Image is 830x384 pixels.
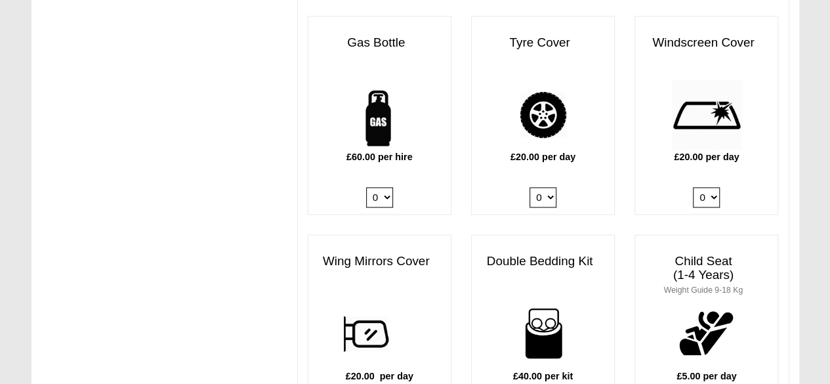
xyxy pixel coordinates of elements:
b: £20.00 per day [510,152,575,162]
img: child.png [671,297,742,369]
b: £60.00 per hire [346,152,413,162]
img: wing.png [344,297,415,369]
h3: Double Bedding Kit [472,248,614,275]
h3: Tyre Cover [472,30,614,56]
img: gas-bottle.png [344,79,415,150]
b: £5.00 per day [676,370,736,381]
b: £40.00 per kit [513,370,573,381]
h3: Gas Bottle [308,30,451,56]
h3: Wing Mirrors Cover [308,248,451,275]
small: Weight Guide 9-18 Kg [664,286,743,295]
h3: Child Seat (1-4 Years) [635,248,778,302]
h3: Windscreen Cover [635,30,778,56]
b: £20.00 per day [674,152,739,162]
b: £20.00 per day [346,370,413,381]
img: bedding-for-two.png [507,297,579,369]
img: windscreen.png [671,79,742,150]
img: tyre.png [507,79,579,150]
